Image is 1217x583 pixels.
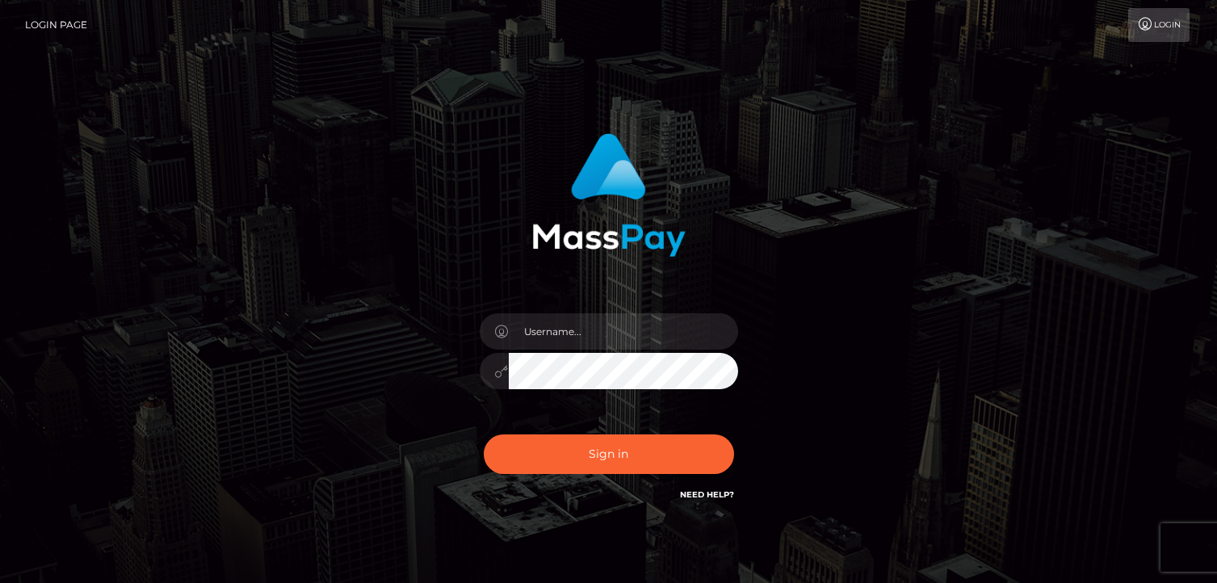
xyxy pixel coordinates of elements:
[25,8,87,42] a: Login Page
[532,133,686,257] img: MassPay Login
[1128,8,1190,42] a: Login
[680,489,734,500] a: Need Help?
[484,434,734,474] button: Sign in
[509,313,738,350] input: Username...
